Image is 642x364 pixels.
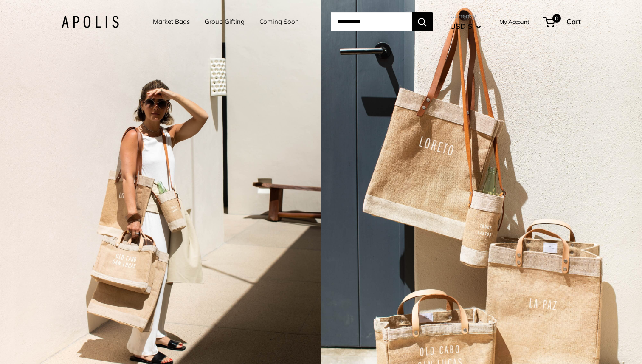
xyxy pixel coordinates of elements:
[552,14,560,23] span: 0
[450,10,481,22] span: Currency
[544,15,581,28] a: 0 Cart
[205,16,245,28] a: Group Gifting
[259,16,299,28] a: Coming Soon
[153,16,190,28] a: Market Bags
[566,17,581,26] span: Cart
[450,20,481,33] button: USD $
[412,12,433,31] button: Search
[499,17,529,27] a: My Account
[331,12,412,31] input: Search...
[450,22,472,31] span: USD $
[62,16,119,28] img: Apolis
